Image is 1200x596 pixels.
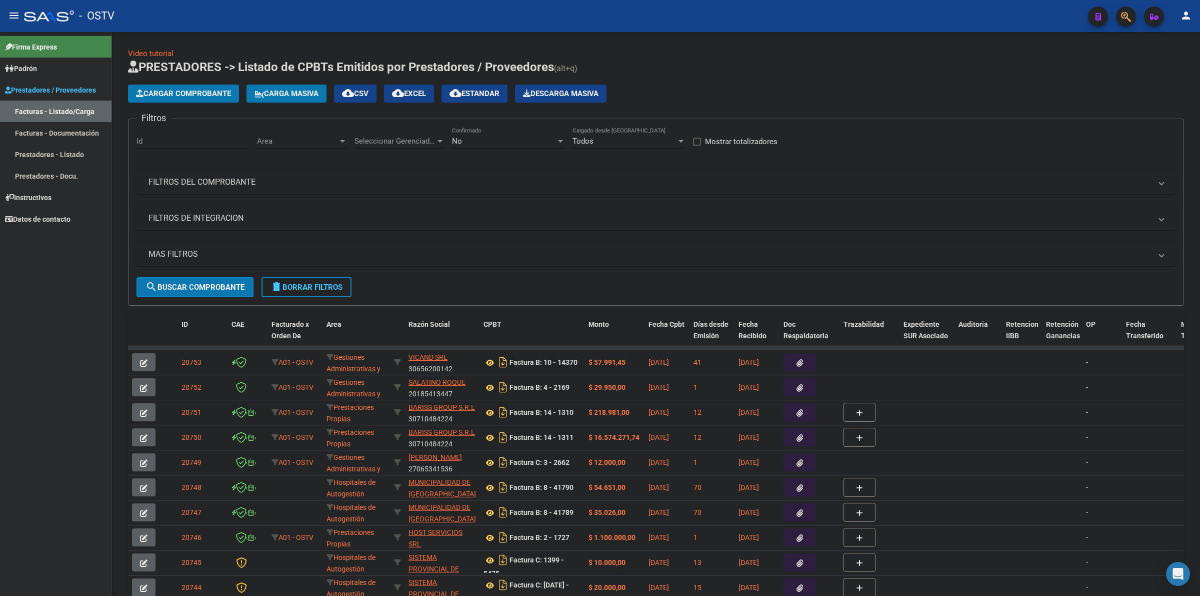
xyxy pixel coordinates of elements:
div: 20185413447 [408,377,475,398]
span: Hospitales de Autogestión [326,503,375,523]
i: Descargar documento [496,454,509,470]
strong: $ 10.000,00 [588,558,625,566]
span: ID [181,320,188,328]
span: [PERSON_NAME] [408,453,462,461]
span: Trazabilidad [843,320,884,328]
button: Cargar Comprobante [128,85,239,103]
span: OP [1086,320,1095,328]
div: 27065341536 [408,452,475,473]
span: Carga Masiva [254,89,318,98]
span: 13 [693,558,701,566]
strong: Factura B: 8 - 41789 [509,509,573,517]
h3: Filtros [136,111,171,125]
span: Fecha Transferido [1126,320,1163,340]
span: Prestaciones Propias [326,528,374,548]
span: Retención Ganancias [1046,320,1080,340]
mat-icon: menu [8,10,20,22]
span: A01 - OSTV [278,533,313,541]
span: Hospitales de Autogestión [326,553,375,573]
span: A01 - OSTV [278,458,313,466]
strong: $ 12.000,00 [588,458,625,466]
mat-expansion-panel-header: FILTROS DEL COMPROBANTE [136,170,1175,194]
span: Fecha Recibido [738,320,766,340]
span: CAE [231,320,244,328]
span: Fecha Cpbt [648,320,684,328]
div: 30656200142 [408,352,475,373]
datatable-header-cell: Fecha Cpbt [644,314,689,358]
strong: $ 35.026,00 [588,508,625,516]
span: Prestaciones Propias [326,403,374,423]
span: [DATE] [648,383,669,391]
div: 30545681508 [408,477,475,498]
span: BARISS GROUP S.R.L [408,403,475,411]
span: A01 - OSTV [278,383,313,391]
span: [DATE] [738,383,759,391]
span: [DATE] [738,358,759,366]
span: Firma Express [5,42,57,53]
button: Carga Masiva [246,85,326,103]
span: [DATE] [648,433,669,441]
span: Auditoria [958,320,988,328]
strong: Factura C: 1399 - 5475 [483,556,564,578]
span: HOST SERVICIOS SRL [408,528,462,548]
button: EXCEL [384,85,434,103]
span: - [1086,358,1088,366]
span: Razón Social [408,320,450,328]
span: Gestiones Administrativas y Otros [326,353,380,384]
div: Open Intercom Messenger [1166,562,1190,586]
span: Seleccionar Gerenciador [354,137,435,146]
strong: $ 16.574.271,74 [588,433,639,441]
span: [DATE] [648,558,669,566]
span: No [452,137,462,146]
span: BARISS GROUP S.R.L [408,428,475,436]
span: Prestaciones Propias [326,428,374,448]
mat-icon: person [1180,10,1192,22]
span: Mostrar totalizadores [705,136,777,148]
datatable-header-cell: Fecha Transferido [1122,314,1177,358]
mat-expansion-panel-header: FILTROS DE INTEGRACION [136,206,1175,230]
span: - [1086,433,1088,441]
i: Descargar documento [496,379,509,395]
span: 20752 [181,383,201,391]
span: [DATE] [738,433,759,441]
span: Doc Respaldatoria [783,320,828,340]
div: 30691822849 [408,552,475,573]
strong: Factura B: 10 - 14370 [509,359,577,367]
strong: $ 1.100.000,00 [588,533,635,541]
span: 20751 [181,408,201,416]
strong: $ 20.000,00 [588,583,625,591]
span: CSV [342,89,368,98]
mat-icon: delete [270,281,282,293]
span: - [1086,408,1088,416]
span: SISTEMA PROVINCIAL DE SALUD [408,553,459,584]
datatable-header-cell: CAE [227,314,267,358]
i: Descargar documento [496,504,509,520]
i: Descargar documento [496,429,509,445]
div: 30710484224 [408,402,475,423]
datatable-header-cell: Días desde Emisión [689,314,734,358]
span: Gestiones Administrativas y Otros [326,453,380,484]
span: 20750 [181,433,201,441]
a: Video tutorial [128,49,173,58]
span: 20749 [181,458,201,466]
span: - [1086,458,1088,466]
datatable-header-cell: Expediente SUR Asociado [899,314,954,358]
span: Hospitales de Autogestión [326,478,375,498]
i: Descargar documento [496,552,509,568]
span: [DATE] [738,483,759,491]
span: [DATE] [738,458,759,466]
span: [DATE] [648,408,669,416]
datatable-header-cell: Retención Ganancias [1042,314,1082,358]
span: Monto [588,320,609,328]
span: MUNICIPALIDAD DE [GEOGRAPHIC_DATA] [408,478,476,498]
div: 33712005969 [408,527,475,548]
span: - [1086,533,1088,541]
datatable-header-cell: Retencion IIBB [1002,314,1042,358]
i: Descargar documento [496,529,509,545]
span: [DATE] [648,483,669,491]
datatable-header-cell: Area [322,314,390,358]
span: Borrar Filtros [270,283,342,292]
span: Gestiones Administrativas y Otros [326,378,380,409]
span: (alt+q) [554,64,577,73]
span: 20748 [181,483,201,491]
